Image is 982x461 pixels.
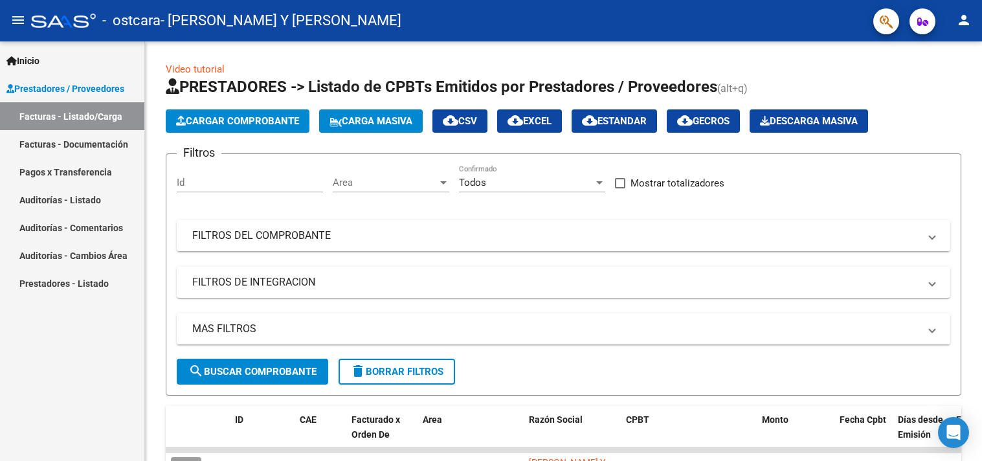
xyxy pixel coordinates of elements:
app-download-masive: Descarga masiva de comprobantes (adjuntos) [750,109,868,133]
button: EXCEL [497,109,562,133]
mat-panel-title: FILTROS DE INTEGRACION [192,275,919,289]
mat-icon: cloud_download [508,113,523,128]
button: Borrar Filtros [339,359,455,385]
h3: Filtros [177,144,221,162]
mat-panel-title: FILTROS DEL COMPROBANTE [192,229,919,243]
span: CSV [443,115,477,127]
span: Area [333,177,438,188]
button: Estandar [572,109,657,133]
mat-icon: search [188,363,204,379]
mat-icon: cloud_download [443,113,458,128]
mat-expansion-panel-header: MAS FILTROS [177,313,950,344]
a: Video tutorial [166,63,225,75]
span: CPBT [626,414,649,425]
span: Area [423,414,442,425]
mat-panel-title: MAS FILTROS [192,322,919,336]
mat-icon: cloud_download [582,113,597,128]
span: Días desde Emisión [898,414,943,440]
mat-expansion-panel-header: FILTROS DE INTEGRACION [177,267,950,298]
span: Cargar Comprobante [176,115,299,127]
span: Todos [459,177,486,188]
mat-icon: person [956,12,972,28]
mat-expansion-panel-header: FILTROS DEL COMPROBANTE [177,220,950,251]
span: Fecha Cpbt [840,414,886,425]
span: Monto [762,414,788,425]
span: Mostrar totalizadores [630,175,724,191]
span: - [PERSON_NAME] Y [PERSON_NAME] [161,6,401,35]
span: EXCEL [508,115,552,127]
span: Estandar [582,115,647,127]
span: CAE [300,414,317,425]
span: (alt+q) [717,82,748,95]
button: Gecros [667,109,740,133]
span: Buscar Comprobante [188,366,317,377]
span: Inicio [6,54,39,68]
span: Carga Masiva [329,115,412,127]
span: Razón Social [529,414,583,425]
span: Descarga Masiva [760,115,858,127]
span: Gecros [677,115,730,127]
button: Cargar Comprobante [166,109,309,133]
mat-icon: menu [10,12,26,28]
mat-icon: cloud_download [677,113,693,128]
mat-icon: delete [350,363,366,379]
button: CSV [432,109,487,133]
span: Facturado x Orden De [352,414,400,440]
span: - ostcara [102,6,161,35]
button: Descarga Masiva [750,109,868,133]
span: Borrar Filtros [350,366,443,377]
span: Prestadores / Proveedores [6,82,124,96]
span: PRESTADORES -> Listado de CPBTs Emitidos por Prestadores / Proveedores [166,78,717,96]
span: ID [235,414,243,425]
button: Buscar Comprobante [177,359,328,385]
div: Open Intercom Messenger [938,417,969,448]
button: Carga Masiva [319,109,423,133]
